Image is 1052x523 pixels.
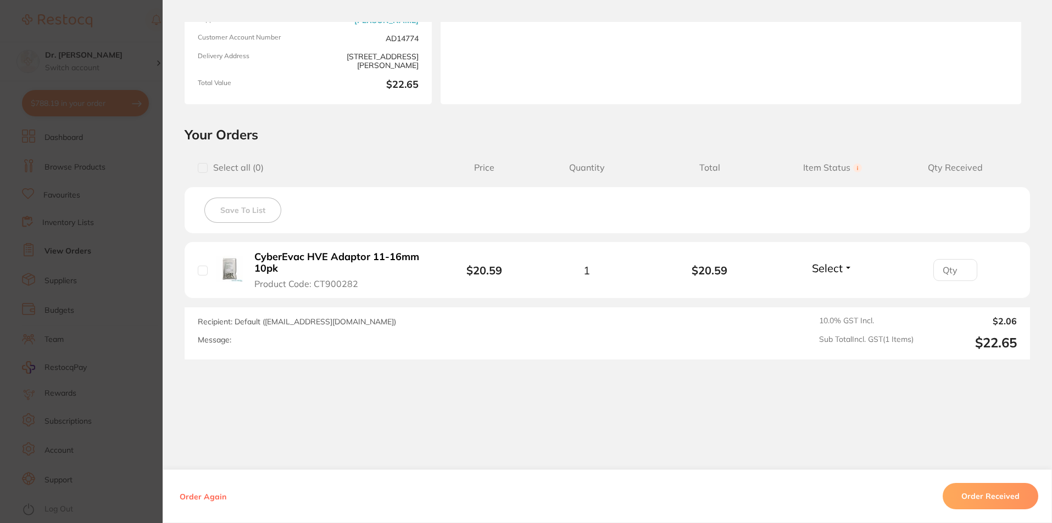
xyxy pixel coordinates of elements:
button: CyberEvac HVE Adaptor 11-16mm 10pk Product Code: CT900282 [251,251,427,289]
button: Select [809,261,856,275]
a: [PERSON_NAME] [354,16,419,25]
button: Order Again [176,491,230,501]
span: 1 [583,264,590,277]
img: CyberEvac HVE Adaptor 11-16mm 10pk [216,256,243,283]
span: Item Status [771,162,894,173]
button: Save To List [204,198,281,223]
span: Total Value [198,79,304,91]
span: Recipient: Default ( [EMAIL_ADDRESS][DOMAIN_NAME] ) [198,317,396,327]
span: Delivery Address [198,52,304,70]
span: Customer Account Number [198,33,304,43]
span: Product Code: CT900282 [254,279,358,289]
span: Select all ( 0 ) [208,162,264,173]
span: [STREET_ADDRESS][PERSON_NAME] [313,52,419,70]
span: Select [812,261,843,275]
h2: Your Orders [185,126,1030,143]
span: AD14774 [313,33,419,43]
button: Order Received [943,483,1038,509]
span: Price [443,162,525,173]
span: Sub Total Incl. GST ( 1 Items) [819,335,914,351]
span: Qty Received [894,162,1017,173]
input: Qty [933,259,977,281]
b: CyberEvac HVE Adaptor 11-16mm 10pk [254,251,424,274]
span: Total [648,162,771,173]
label: Message: [198,335,231,345]
b: $20.59 [466,263,502,277]
span: 10.0 % GST Incl. [819,316,914,326]
b: $20.59 [648,264,771,277]
b: $22.65 [313,79,419,91]
output: $2.06 [922,316,1017,326]
output: $22.65 [922,335,1017,351]
span: Quantity [525,162,648,173]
